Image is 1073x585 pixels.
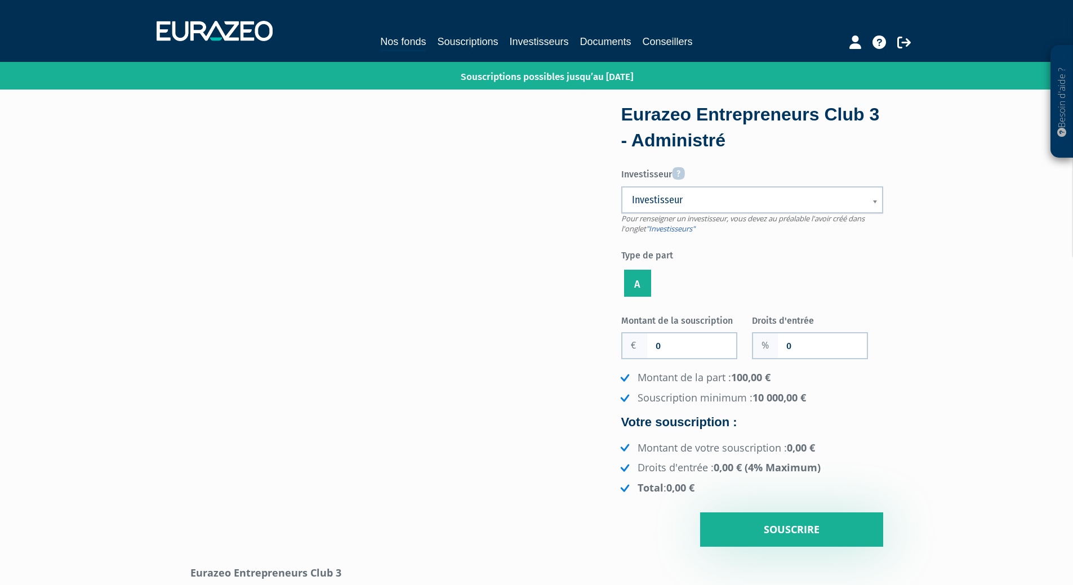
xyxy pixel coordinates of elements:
[638,481,664,494] strong: Total
[778,333,867,358] input: Frais d'entrée
[1056,51,1068,153] p: Besoin d'aide ?
[621,416,883,429] h4: Votre souscription :
[714,461,821,474] strong: 0,00 € (4% Maximum)
[700,512,883,547] input: Souscrire
[157,21,273,41] img: 1732889491-logotype_eurazeo_blanc_rvb.png
[731,370,771,384] strong: 100,00 €
[632,193,858,207] span: Investisseur
[643,34,693,50] a: Conseillers
[752,311,883,328] label: Droits d'entrée
[580,34,631,50] a: Documents
[618,441,883,456] li: Montant de votre souscription :
[787,441,815,454] strong: 0,00 €
[428,65,633,84] p: Souscriptions possibles jusqu’au [DATE]
[618,461,883,475] li: Droits d'entrée :
[618,481,883,495] li: :
[509,34,568,50] a: Investisseurs
[380,34,426,51] a: Nos fonds
[621,311,753,328] label: Montant de la souscription
[190,106,589,331] iframe: Eurazeo Entrepreneurs Club 3
[437,34,498,50] a: Souscriptions
[618,391,883,405] li: Souscription minimum :
[621,102,883,153] div: Eurazeo Entrepreneurs Club 3 - Administré
[621,245,883,262] label: Type de part
[624,270,651,297] label: A
[666,481,694,494] strong: 0,00 €
[618,370,883,385] li: Montant de la part :
[647,333,736,358] input: Montant de la souscription souhaité
[646,224,695,234] a: "Investisseurs"
[753,391,806,404] strong: 10 000,00 €
[190,566,341,579] strong: Eurazeo Entrepreneurs Club 3
[621,213,865,234] span: Pour renseigner un investisseur, vous devez au préalable l'avoir créé dans l'onglet
[621,163,883,181] label: Investisseur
